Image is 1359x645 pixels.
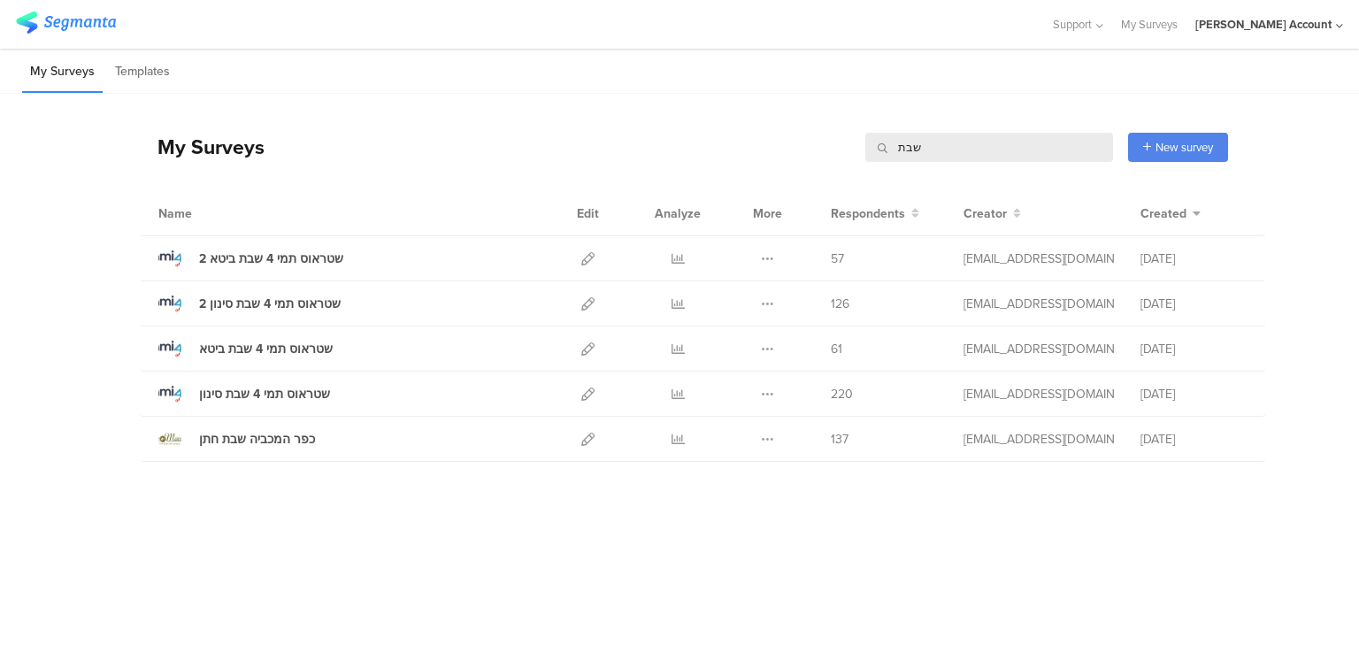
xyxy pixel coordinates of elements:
[865,133,1113,162] input: Survey Name, Creator...
[1140,250,1247,268] div: [DATE]
[831,250,844,268] span: 57
[651,191,704,235] div: Analyze
[964,295,1114,313] div: odelya@ifocus-r.com
[569,191,607,235] div: Edit
[749,191,787,235] div: More
[964,340,1114,358] div: odelya@ifocus-r.com
[158,427,315,450] a: כפר המכביה שבת חתן
[158,292,341,315] a: 2 שטראוס תמי 4 שבת סינון
[1140,430,1247,449] div: [DATE]
[1140,385,1247,403] div: [DATE]
[140,132,265,162] div: My Surveys
[964,204,1007,223] span: Creator
[831,340,842,358] span: 61
[1156,139,1213,156] span: New survey
[831,204,919,223] button: Respondents
[16,12,116,34] img: segmanta logo
[107,51,178,93] li: Templates
[1140,204,1186,223] span: Created
[199,250,343,268] div: 2 שטראוס תמי 4 שבת ביטא
[964,204,1021,223] button: Creator
[1140,340,1247,358] div: [DATE]
[964,250,1114,268] div: odelya@ifocus-r.com
[1053,16,1092,33] span: Support
[1195,16,1332,33] div: [PERSON_NAME] Account
[158,247,343,270] a: 2 שטראוס תמי 4 שבת ביטא
[1140,204,1201,223] button: Created
[831,295,849,313] span: 126
[1140,295,1247,313] div: [DATE]
[199,295,341,313] div: 2 שטראוס תמי 4 שבת סינון
[22,51,103,93] li: My Surveys
[831,204,905,223] span: Respondents
[831,385,853,403] span: 220
[831,430,848,449] span: 137
[199,430,315,449] div: כפר המכביה שבת חתן
[158,204,265,223] div: Name
[199,385,330,403] div: שטראוס תמי 4 שבת סינון
[158,337,333,360] a: שטראוס תמי 4 שבת ביטא
[964,385,1114,403] div: odelya@ifocus-r.com
[964,430,1114,449] div: odelya@ifocus-r.com
[199,340,333,358] div: שטראוס תמי 4 שבת ביטא
[158,382,330,405] a: שטראוס תמי 4 שבת סינון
